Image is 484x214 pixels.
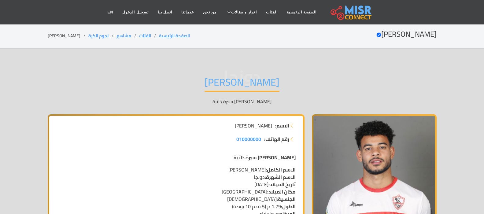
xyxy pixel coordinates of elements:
[231,9,257,15] span: اخبار و مقالات
[266,165,296,174] strong: الاسم الكامل:
[376,30,437,39] h2: [PERSON_NAME]
[277,194,296,204] strong: الجنسية:
[261,6,282,18] a: الفئات
[103,6,118,18] a: EN
[235,122,272,129] span: [PERSON_NAME]
[159,32,190,40] a: الصفحة الرئيسية
[281,202,296,211] strong: الطول:
[236,135,261,143] a: 010000000
[282,6,321,18] a: الصفحة الرئيسية
[177,6,198,18] a: خدماتنا
[48,33,88,39] li: [PERSON_NAME]
[221,6,261,18] a: اخبار و مقالات
[88,32,109,40] a: نجوم الكرة
[268,180,296,189] strong: تاريخ الميلاد:
[153,6,177,18] a: اتصل بنا
[234,153,296,162] strong: [PERSON_NAME] سيرة ذاتية
[264,135,289,143] strong: رقم الهاتف:
[116,32,131,40] a: مشاهير
[265,172,296,182] strong: الاسم الشهرة:
[331,5,371,20] img: main.misr_connect
[205,76,279,92] h1: [PERSON_NAME]
[236,135,261,144] span: 010000000
[267,187,296,196] strong: مكان الميلاد:
[48,98,437,105] p: [PERSON_NAME] سيرة ذاتية
[139,32,151,40] a: الفئات
[376,32,381,37] svg: Verified account
[198,6,221,18] a: من نحن
[275,122,289,129] strong: الاسم:
[118,6,153,18] a: تسجيل الدخول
